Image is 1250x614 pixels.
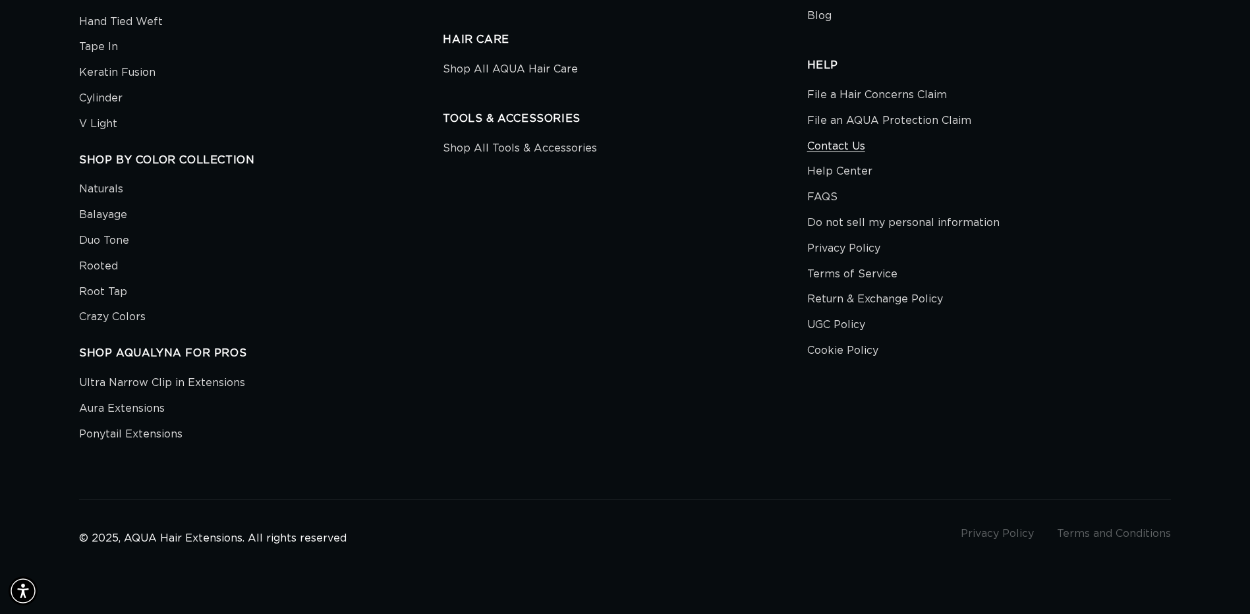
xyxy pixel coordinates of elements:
h2: SHOP BY COLOR COLLECTION [79,153,443,167]
small: © 2025, AQUA Hair Extensions. All rights reserved [79,533,347,544]
a: Help Center [807,159,872,184]
h2: HELP [807,59,1171,72]
a: File a Hair Concerns Claim [807,86,947,108]
h2: SHOP AQUALYNA FOR PROS [79,347,443,360]
h2: TOOLS & ACCESSORIES [443,112,807,126]
a: Tape In [79,34,118,60]
a: Terms of Service [807,262,897,287]
a: Duo Tone [79,228,129,254]
a: Keratin Fusion [79,60,156,86]
a: Cylinder [79,86,123,111]
a: Return & Exchange Policy [807,287,943,312]
a: Do not sell my personal information [807,210,1000,236]
a: Balayage [79,202,127,228]
a: Hand Tied Weft [79,9,163,35]
a: FAQS [807,184,838,210]
a: Privacy Policy [961,528,1034,539]
a: Ultra Narrow Clip in Extensions [79,374,245,396]
a: Cookie Policy [807,338,878,364]
a: Naturals [79,180,123,202]
a: Contact Us [807,134,865,159]
a: V Light [79,111,117,137]
a: Aura Extensions [79,396,165,422]
a: Blog [807,3,832,29]
a: Crazy Colors [79,304,146,330]
a: Shop All Tools & Accessories [443,139,597,161]
a: Rooted [79,254,118,279]
a: Terms and Conditions [1057,528,1171,539]
a: Ponytail Extensions [79,422,183,447]
iframe: Chat Widget [1184,551,1250,614]
div: Accessibility Menu [9,576,38,605]
a: UGC Policy [807,312,865,338]
h2: HAIR CARE [443,33,807,47]
a: Shop All AQUA Hair Care [443,60,578,82]
a: Root Tap [79,279,127,305]
a: Privacy Policy [807,236,880,262]
a: File an AQUA Protection Claim [807,108,971,134]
